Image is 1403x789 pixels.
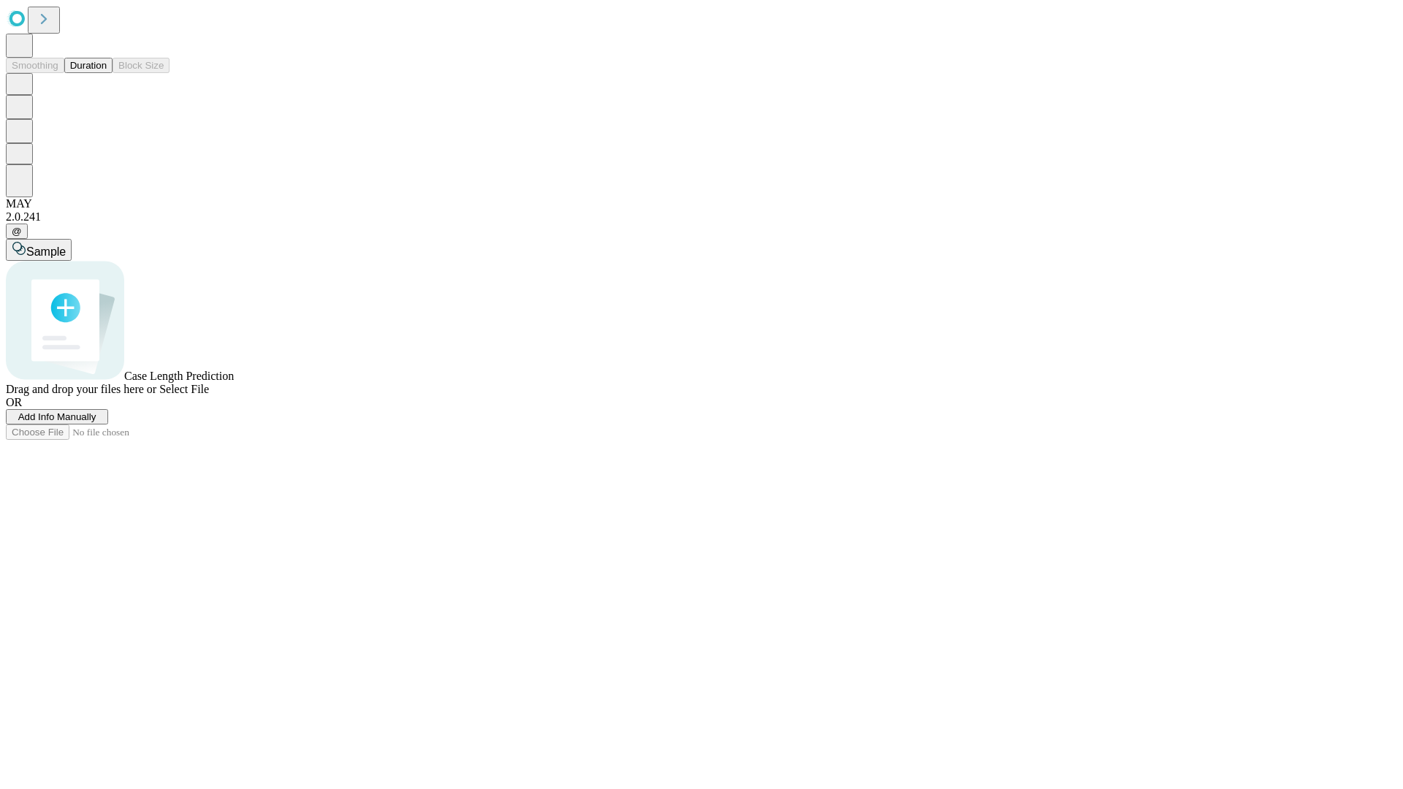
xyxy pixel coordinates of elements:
[6,224,28,239] button: @
[12,226,22,237] span: @
[6,210,1397,224] div: 2.0.241
[6,409,108,424] button: Add Info Manually
[113,58,170,73] button: Block Size
[6,58,64,73] button: Smoothing
[159,383,209,395] span: Select File
[18,411,96,422] span: Add Info Manually
[64,58,113,73] button: Duration
[26,245,66,258] span: Sample
[124,370,234,382] span: Case Length Prediction
[6,239,72,261] button: Sample
[6,396,22,408] span: OR
[6,383,156,395] span: Drag and drop your files here or
[6,197,1397,210] div: MAY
